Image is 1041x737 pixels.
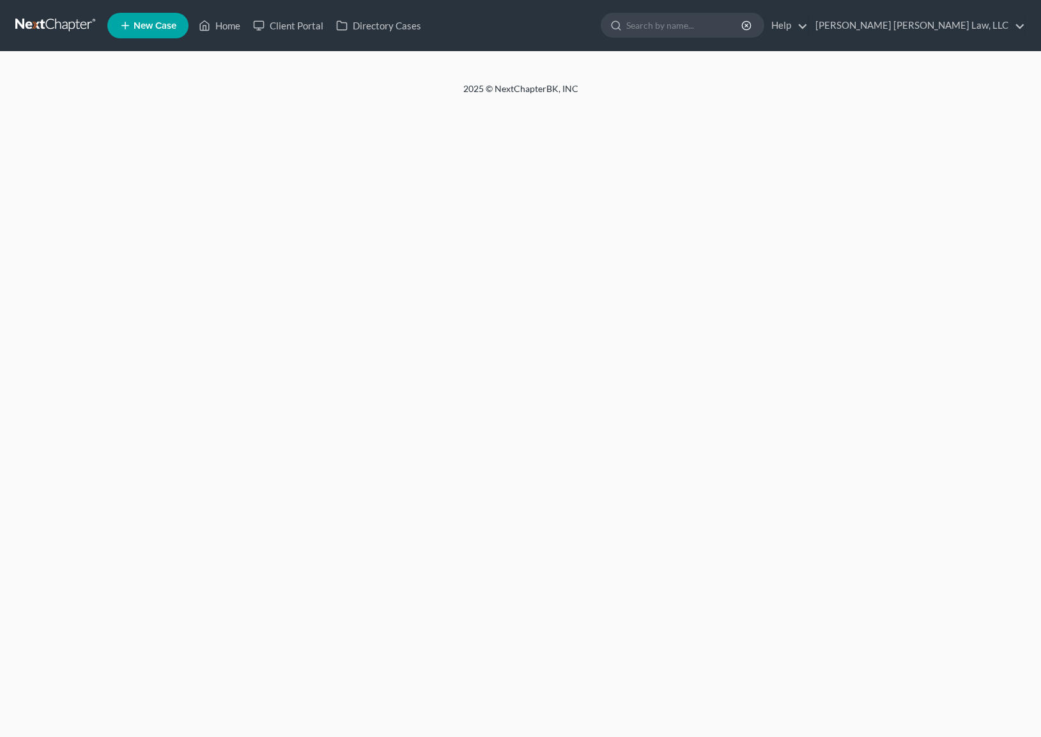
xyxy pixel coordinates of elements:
[192,14,247,37] a: Home
[626,13,743,37] input: Search by name...
[134,21,176,31] span: New Case
[809,14,1025,37] a: [PERSON_NAME] [PERSON_NAME] Law, LLC
[765,14,808,37] a: Help
[247,14,330,37] a: Client Portal
[157,82,885,105] div: 2025 © NextChapterBK, INC
[330,14,428,37] a: Directory Cases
